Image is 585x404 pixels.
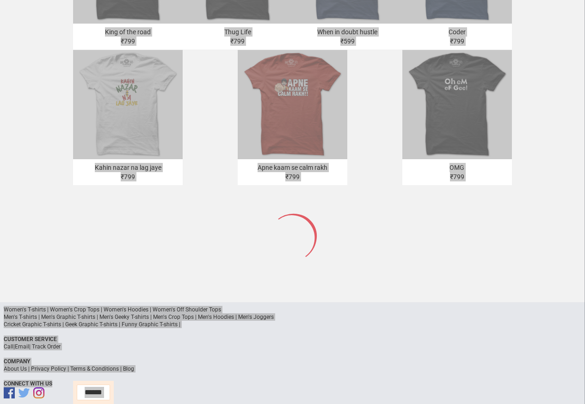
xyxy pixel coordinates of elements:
span: ₹ 599 [340,37,355,45]
a: Kahin nazar na lag jaye₹799 [73,50,183,186]
div: Kahin nazar na lag jaye [77,163,179,172]
div: OMG [406,163,508,172]
a: Privacy Policy [31,366,66,372]
img: APNE-KAAM-SE-CALM.jpg [238,50,347,160]
span: ₹ 799 [450,37,464,45]
p: | | [4,343,581,350]
p: Men's T-shirts | Men's Graphic T-shirts | Men's Geeky T-shirts | Men's Crop Tops | Men's Hoodies ... [4,313,581,321]
img: omg.jpg [402,50,512,160]
div: Coder [406,27,508,37]
a: OMG₹799 [402,50,512,186]
div: When in doubt hustle [296,27,399,37]
p: Cricket Graphic T-shirts | Geek Graphic T-shirts | Funny Graphic T-shirts | [4,321,581,328]
p: Company [4,358,581,365]
a: Email [15,343,29,350]
span: ₹ 799 [450,173,464,180]
span: ₹ 799 [121,37,135,45]
a: Terms & Conditions [70,366,119,372]
div: Thug Life [186,27,289,37]
a: Apne kaam se calm rakh₹799 [238,50,347,186]
div: King of the road [77,27,179,37]
p: Customer Service [4,336,581,343]
a: Call [4,343,13,350]
a: Blog [123,366,134,372]
a: About Us [4,366,27,372]
span: ₹ 799 [285,173,300,180]
div: Apne kaam se calm rakh [241,163,344,172]
p: Connect With Us [4,380,581,387]
a: Track Order [32,343,61,350]
img: kahin-nazar-na-lag-jaye.jpg [73,50,183,160]
p: | | | [4,365,581,373]
span: ₹ 799 [121,173,135,180]
p: Women's T-shirts | Women's Crop Tops | Women's Hoodies | Women's Off Shoulder Tops [4,306,581,313]
span: ₹ 799 [230,37,245,45]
